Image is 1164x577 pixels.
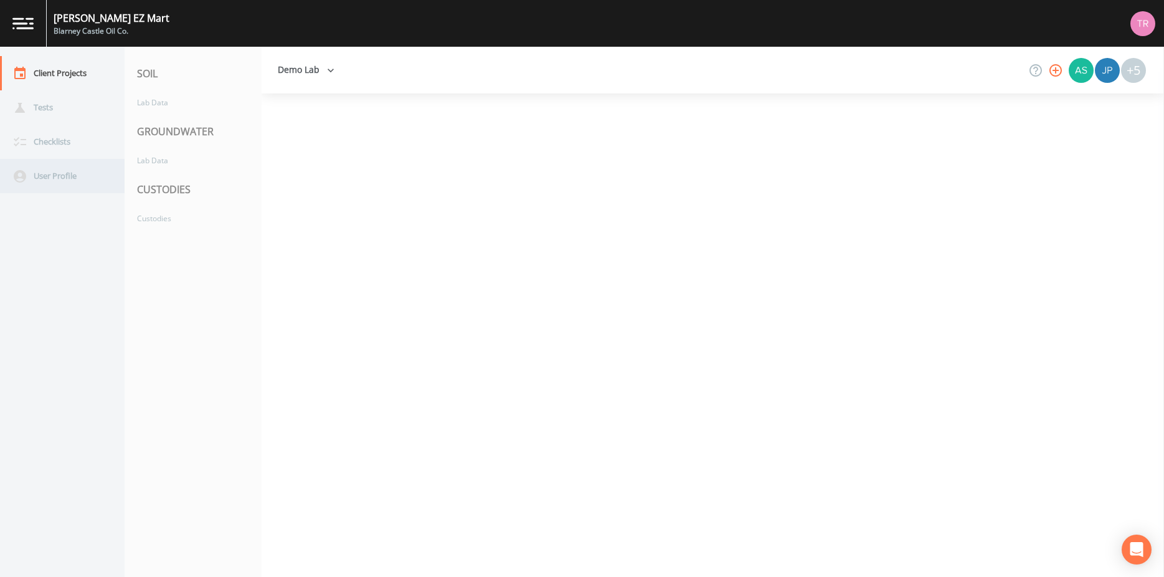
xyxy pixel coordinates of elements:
[125,149,249,172] a: Lab Data
[1069,58,1094,83] img: 8dbde18950521cadd8253ffd14ed111f
[54,26,169,37] div: Blarney Castle Oil Co.
[1121,58,1146,83] div: +5
[125,114,262,149] div: GROUNDWATER
[1095,58,1120,83] img: 41241ef155101aa6d92a04480b0d0000
[125,207,249,230] a: Custodies
[12,17,34,29] img: logo
[125,91,249,114] a: Lab Data
[273,59,339,82] button: Demo Lab
[125,56,262,91] div: SOIL
[125,172,262,207] div: CUSTODIES
[1068,58,1094,83] div: Asher Demo
[1094,58,1120,83] div: Joshua gere Paul
[54,11,169,26] div: [PERSON_NAME] EZ Mart
[1122,535,1152,565] div: Open Intercom Messenger
[1130,11,1155,36] img: 939099765a07141c2f55256aeaad4ea5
